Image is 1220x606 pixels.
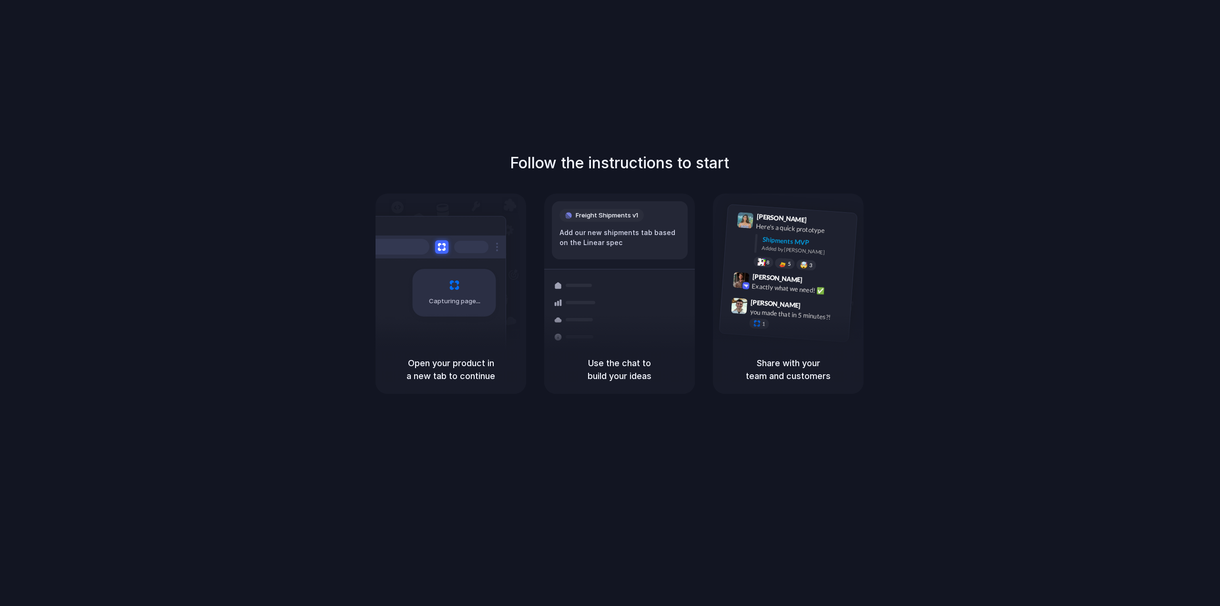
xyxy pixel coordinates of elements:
span: [PERSON_NAME] [752,271,803,285]
div: Here's a quick prototype [756,221,851,237]
h5: Use the chat to build your ideas [556,357,683,382]
span: 8 [766,260,770,265]
span: 3 [809,263,813,268]
h5: Open your product in a new tab to continue [387,357,515,382]
div: 🤯 [800,261,808,268]
div: you made that in 5 minutes?! [750,307,845,323]
span: [PERSON_NAME] [756,211,807,225]
span: [PERSON_NAME] [751,297,801,311]
span: Freight Shipments v1 [576,211,638,220]
h1: Follow the instructions to start [510,152,729,175]
span: Capturing page [429,297,482,306]
div: Shipments MVP [762,235,850,250]
span: 1 [762,321,765,327]
span: 9:42 AM [805,276,825,287]
span: 5 [788,261,791,267]
div: Add our new shipments tab based on the Linear spec [559,227,680,247]
div: Exactly what we need! ✅ [752,281,847,297]
span: 9:41 AM [810,216,829,227]
div: Added by [PERSON_NAME] [762,244,849,258]
span: 9:47 AM [803,301,823,313]
h5: Share with your team and customers [724,357,852,382]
